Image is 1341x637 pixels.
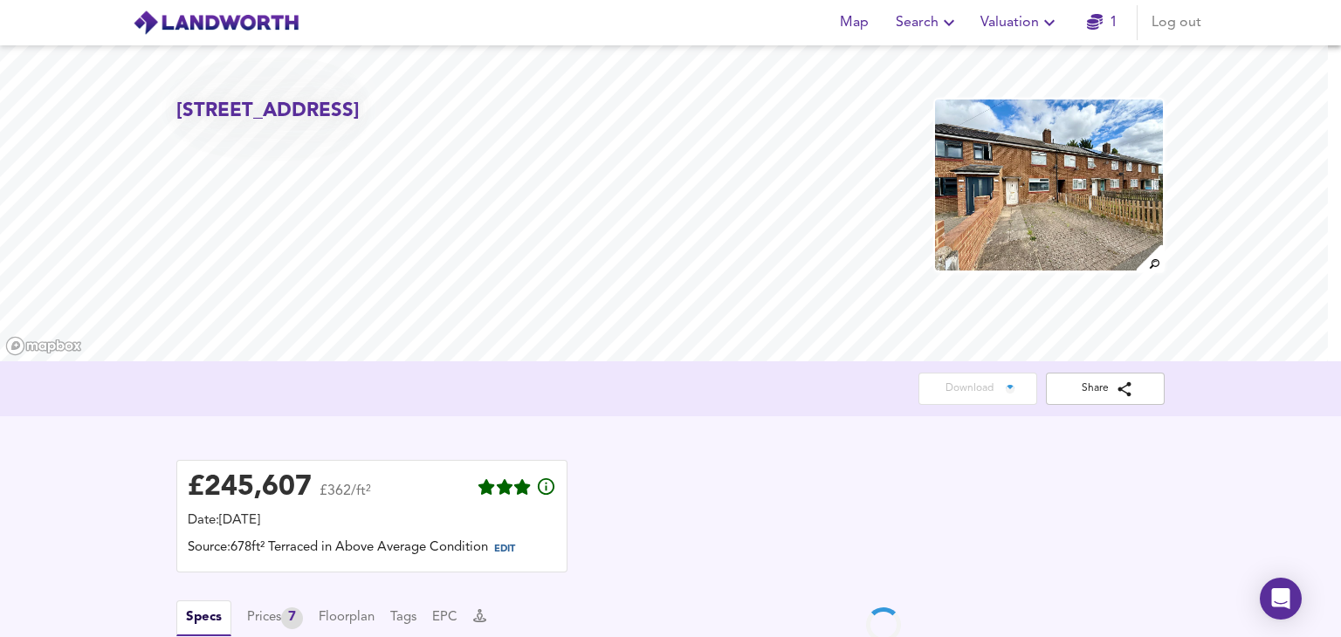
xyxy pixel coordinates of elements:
[133,10,299,36] img: logo
[826,5,882,40] button: Map
[319,608,375,627] button: Floorplan
[1087,10,1117,35] a: 1
[1152,10,1201,35] span: Log out
[1046,373,1165,405] button: Share
[247,607,303,629] button: Prices7
[896,10,959,35] span: Search
[320,484,371,510] span: £362/ft²
[933,98,1165,272] img: property
[1074,5,1130,40] button: 1
[188,538,556,561] div: Source: 678ft² Terraced in Above Average Condition
[390,608,416,627] button: Tags
[281,607,303,629] div: 7
[833,10,875,35] span: Map
[973,5,1067,40] button: Valuation
[1260,578,1302,620] div: Open Intercom Messenger
[5,336,82,356] a: Mapbox homepage
[1145,5,1208,40] button: Log out
[980,10,1060,35] span: Valuation
[247,607,303,629] div: Prices
[494,545,515,554] span: EDIT
[889,5,966,40] button: Search
[432,608,457,627] button: EPC
[1060,380,1151,398] span: Share
[176,98,360,125] h2: [STREET_ADDRESS]
[176,600,231,636] button: Specs
[1134,243,1165,273] img: search
[188,511,556,531] div: Date: [DATE]
[188,475,312,501] div: £ 245,607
